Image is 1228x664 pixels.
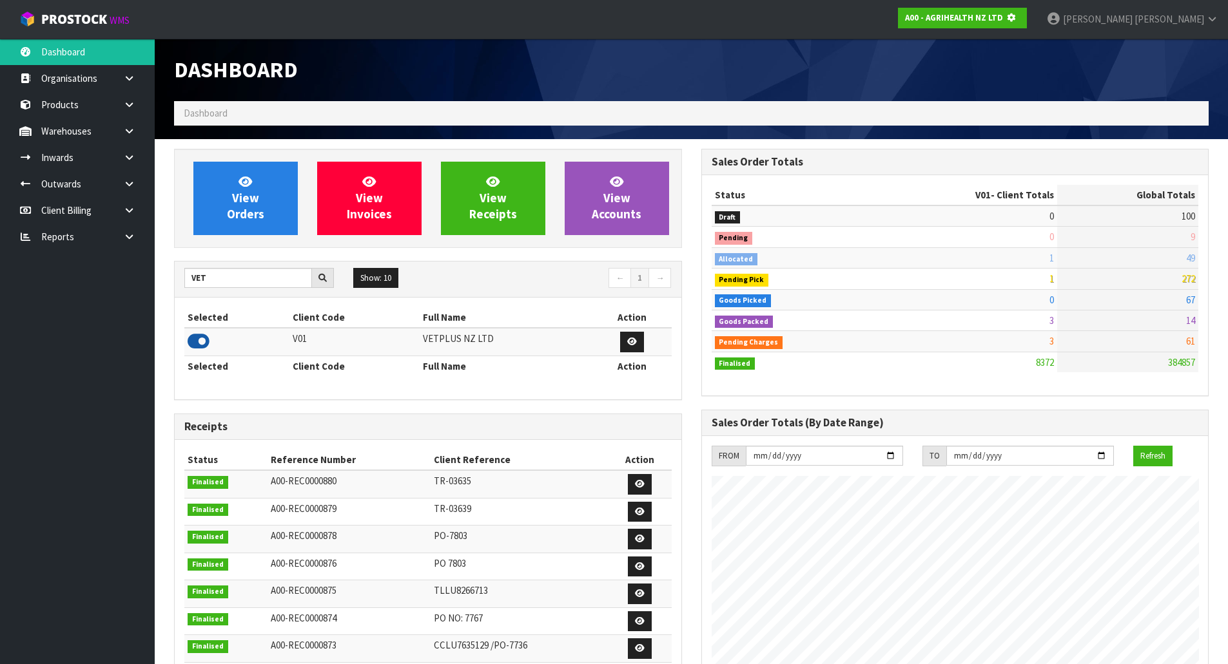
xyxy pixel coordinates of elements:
[188,585,228,598] span: Finalised
[712,185,873,205] th: Status
[174,56,298,83] span: Dashboard
[715,316,774,328] span: Goods Packed
[1186,294,1195,306] span: 67
[1049,294,1054,306] span: 0
[271,584,336,596] span: A00-REC0000875
[1049,272,1054,285] span: 1
[712,446,746,466] div: FROM
[188,613,228,626] span: Finalised
[1049,252,1054,264] span: 1
[1036,356,1054,368] span: 8372
[184,268,312,288] input: Search clients
[1191,231,1195,243] span: 9
[184,421,672,433] h3: Receipts
[188,504,228,517] span: Finalised
[1063,13,1133,25] span: [PERSON_NAME]
[1049,210,1054,222] span: 0
[592,174,641,222] span: View Accounts
[648,268,671,289] a: →
[715,294,772,307] span: Goods Picked
[434,529,467,542] span: PO-7803
[271,502,336,515] span: A00-REC0000879
[1049,335,1054,347] span: 3
[712,156,1199,168] h3: Sales Order Totals
[19,11,35,27] img: cube-alt.png
[922,446,946,466] div: TO
[905,12,1020,23] strong: A00 - AGRIHEALTH NZ LTD
[271,639,336,651] span: A00-REC0000873
[715,253,758,266] span: Allocated
[434,639,527,651] span: CCLU7635129 /PO-7736
[592,356,672,376] th: Action
[434,557,466,569] span: PO 7803
[41,11,107,28] span: ProStock
[353,268,398,289] button: Show: 10
[347,174,392,222] span: View Invoices
[420,356,592,376] th: Full Name
[317,162,422,235] a: ViewInvoices
[434,612,483,624] span: PO NO: 7767
[715,232,753,245] span: Pending
[715,274,769,287] span: Pending Pick
[227,174,264,222] span: View Orders
[268,450,431,470] th: Reference Number
[188,640,228,653] span: Finalised
[1135,13,1204,25] span: [PERSON_NAME]
[271,529,336,542] span: A00-REC0000878
[715,336,783,349] span: Pending Charges
[184,107,228,119] span: Dashboard
[434,502,471,515] span: TR-03639
[271,475,336,487] span: A00-REC0000880
[1182,210,1195,222] span: 100
[1186,314,1195,327] span: 14
[1168,356,1195,368] span: 384857
[592,307,672,328] th: Action
[1057,185,1198,205] th: Global Totals
[289,356,420,376] th: Client Code
[434,584,488,596] span: TLLU8266713
[188,476,228,489] span: Finalised
[289,307,420,328] th: Client Code
[1133,446,1173,466] button: Refresh
[193,162,298,235] a: ViewOrders
[420,307,592,328] th: Full Name
[441,162,545,235] a: ViewReceipts
[431,450,609,470] th: Client Reference
[1049,231,1054,243] span: 0
[1049,314,1054,327] span: 3
[184,450,268,470] th: Status
[438,268,672,290] nav: Page navigation
[873,185,1057,205] th: - Client Totals
[289,328,420,356] td: V01
[271,557,336,569] span: A00-REC0000876
[898,8,1027,28] a: A00 - AGRIHEALTH NZ LTD
[609,450,672,470] th: Action
[1182,272,1195,285] span: 272
[630,268,649,289] a: 1
[188,531,228,544] span: Finalised
[715,357,755,370] span: Finalised
[469,174,517,222] span: View Receipts
[712,417,1199,429] h3: Sales Order Totals (By Date Range)
[715,211,741,224] span: Draft
[1186,335,1195,347] span: 61
[184,307,289,328] th: Selected
[110,14,130,26] small: WMS
[271,612,336,624] span: A00-REC0000874
[420,328,592,356] td: VETPLUS NZ LTD
[1186,252,1195,264] span: 49
[184,356,289,376] th: Selected
[188,558,228,571] span: Finalised
[565,162,669,235] a: ViewAccounts
[434,475,471,487] span: TR-03635
[609,268,631,289] a: ←
[975,189,991,201] span: V01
